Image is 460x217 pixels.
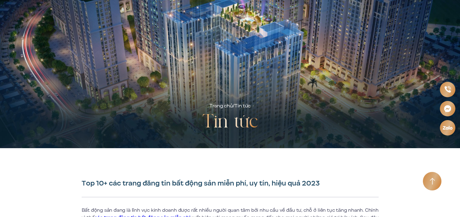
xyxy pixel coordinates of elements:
[202,110,258,135] h2: Tin tức
[82,179,379,188] h1: Top 10+ các trang đăng tin bất động sản miễn phí, uy tín, hiệu quả 2023
[430,178,435,185] img: Arrow icon
[209,102,233,109] a: Trang chủ
[234,102,251,109] span: Tin tức
[209,102,251,110] div: /
[442,125,453,131] img: Zalo icon
[444,86,452,93] img: Phone icon
[443,104,452,113] img: Messenger icon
